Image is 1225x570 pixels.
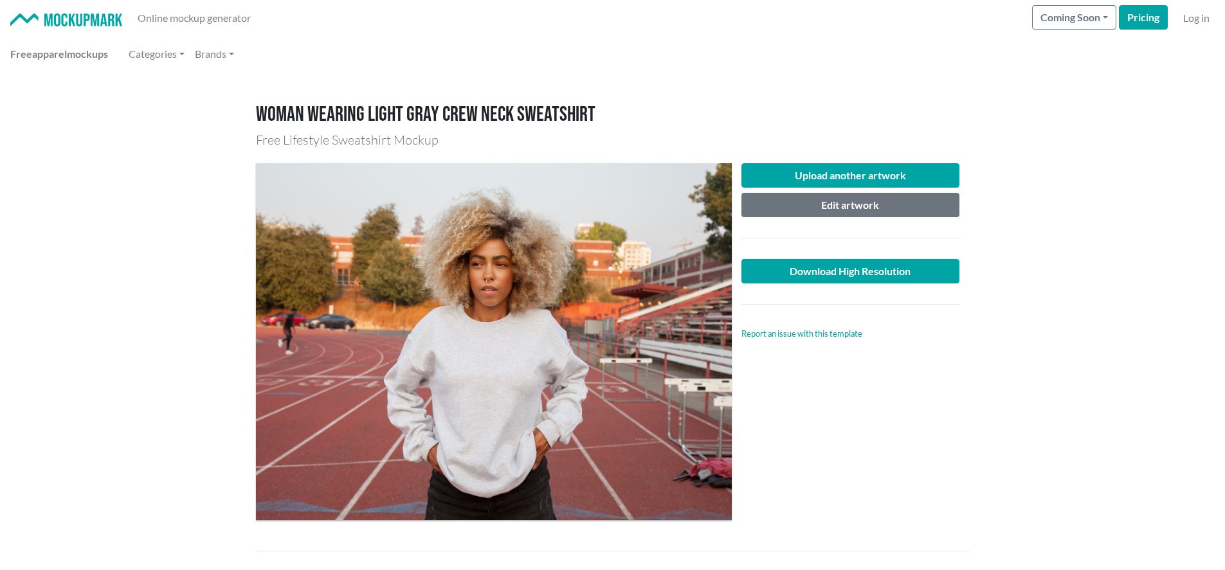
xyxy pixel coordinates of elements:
a: Log in [1178,5,1215,31]
a: Freeapparelmockups [5,41,113,67]
a: Download High Resolution [741,259,960,283]
a: Online mockup generator [132,5,256,31]
button: Edit artwork [741,193,960,217]
h1: Woman wearing light gray crew neck sweatshirt [256,103,970,127]
img: Mockup Mark [10,13,122,27]
button: Coming Soon [1032,5,1116,30]
h3: Free Lifestyle Sweatshirt Mockup [256,132,970,148]
button: Upload another artwork [741,163,960,188]
span: apparel [32,48,67,60]
a: Report an issue with this template [741,328,862,339]
a: Pricing [1119,5,1168,30]
a: Categories [123,41,190,67]
a: Brands [190,41,239,67]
